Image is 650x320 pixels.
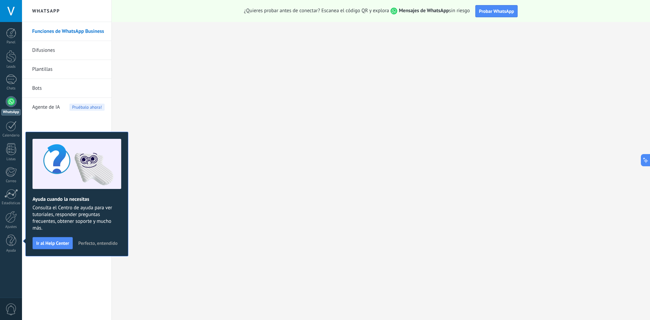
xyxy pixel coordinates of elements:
[32,79,105,98] a: Bots
[32,237,73,249] button: Ir al Help Center
[78,241,117,246] span: Perfecto, entendido
[32,205,121,232] span: Consulta el Centro de ayuda para ver tutoriales, responder preguntas frecuentes, obtener soporte ...
[32,98,105,117] a: Agente de IAPruébalo ahora!
[1,201,21,206] div: Estadísticas
[22,41,111,60] li: Difusiones
[479,8,514,14] span: Probar WhatsApp
[22,79,111,98] li: Bots
[32,60,105,79] a: Plantillas
[32,22,105,41] a: Funciones de WhatsApp Business
[22,98,111,116] li: Agente de IA
[1,65,21,69] div: Leads
[75,238,121,248] button: Perfecto, entendido
[244,7,470,15] span: ¿Quieres probar antes de conectar? Escanea el código QR y explora sin riesgo
[1,179,21,184] div: Correo
[69,104,105,111] span: Pruébalo ahora!
[1,86,21,91] div: Chats
[1,225,21,229] div: Ajustes
[32,196,121,202] h2: Ayuda cuando la necesitas
[399,7,449,14] strong: Mensajes de WhatsApp
[32,98,60,117] span: Agente de IA
[22,22,111,41] li: Funciones de WhatsApp Business
[1,109,21,115] div: WhatsApp
[1,157,21,162] div: Listas
[36,241,69,246] span: Ir al Help Center
[32,41,105,60] a: Difusiones
[22,60,111,79] li: Plantillas
[1,249,21,253] div: Ayuda
[1,133,21,138] div: Calendario
[475,5,518,17] button: Probar WhatsApp
[1,40,21,45] div: Panel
